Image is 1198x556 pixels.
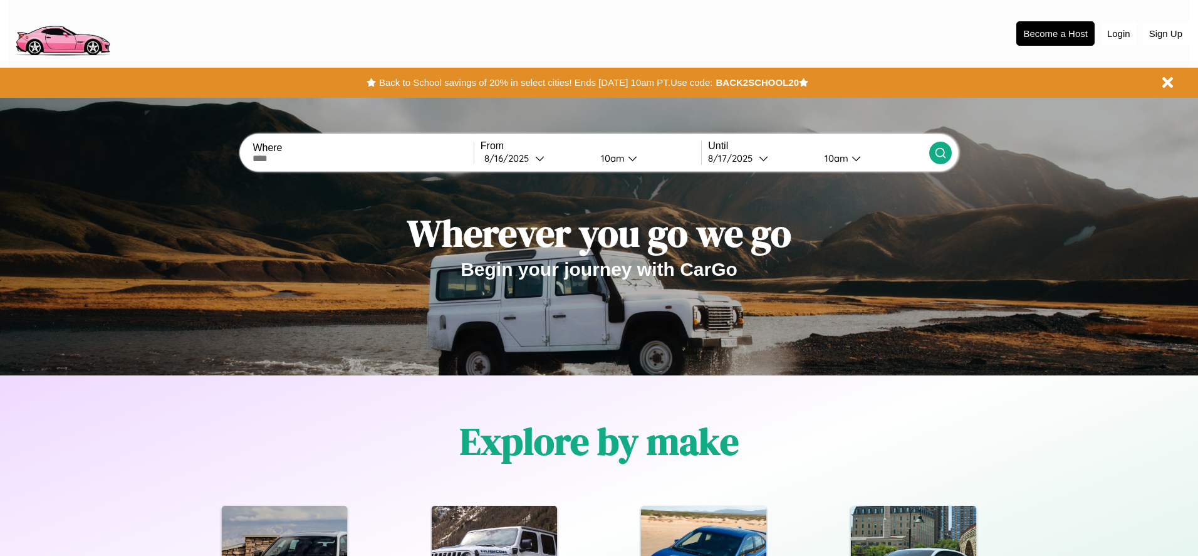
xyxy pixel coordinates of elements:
button: Become a Host [1016,21,1095,46]
button: Back to School savings of 20% in select cities! Ends [DATE] 10am PT.Use code: [376,74,716,92]
h1: Explore by make [460,416,739,467]
button: Sign Up [1143,22,1189,45]
div: 10am [595,152,628,164]
div: 8 / 17 / 2025 [708,152,759,164]
label: From [481,140,701,152]
label: Where [253,142,473,154]
button: 10am [591,152,701,165]
button: 10am [815,152,929,165]
div: 10am [818,152,852,164]
button: 8/16/2025 [481,152,591,165]
button: Login [1101,22,1137,45]
label: Until [708,140,929,152]
div: 8 / 16 / 2025 [484,152,535,164]
img: logo [9,6,115,59]
b: BACK2SCHOOL20 [716,77,799,88]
